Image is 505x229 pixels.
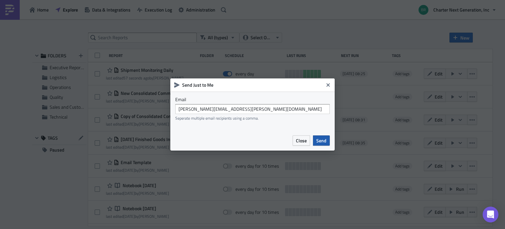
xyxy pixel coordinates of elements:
h6: Send Just to Me [182,82,324,88]
div: Seperate multiple email recipients using a comma. [175,116,330,121]
span: Close [296,137,307,144]
div: Open Intercom Messenger [483,207,498,222]
span: Send [316,137,326,144]
button: Close [323,80,333,90]
label: Email [175,97,330,102]
button: Close [293,135,310,146]
button: Send [313,135,330,146]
